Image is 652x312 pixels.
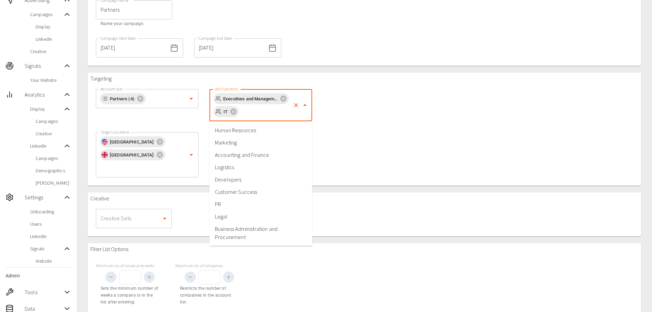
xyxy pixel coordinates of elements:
[209,136,312,149] li: Marketing
[219,108,232,116] span: IT
[209,173,312,186] li: Developers
[209,161,312,173] li: Logistics
[90,246,128,252] h3: Filter List Options
[101,86,123,92] label: Account Lists
[300,100,310,110] button: Close
[90,195,109,202] h3: Creative
[209,198,312,210] li: PR
[30,221,71,227] span: Users
[106,95,139,103] span: Partners (4)
[101,21,167,27] p: Name your campaign.
[36,155,71,162] span: Campaigns
[25,193,63,201] span: Settings
[101,285,159,306] p: Sets the minimum number of weeks a company is in the list after entering.
[100,93,146,104] div: Partners (4)
[219,95,282,103] span: Executives and Management
[102,139,108,145] img: us
[96,38,167,58] input: dd/mm/yyyy
[291,100,301,110] button: Clear
[214,106,239,117] div: IT
[101,35,136,41] label: Campaign Start Date
[106,151,158,159] span: [GEOGRAPHIC_DATA]
[30,77,71,84] span: Your Website
[96,263,164,269] p: Minimum no. of consecutive weeks
[36,23,71,30] span: Display
[106,138,158,146] span: [GEOGRAPHIC_DATA]
[30,105,63,112] span: Display
[25,288,63,296] span: Tools
[30,208,71,215] span: Onboarding
[30,233,71,240] span: LinkedIn
[30,11,63,18] span: Campaigns
[36,167,71,174] span: Demographics
[90,75,112,82] h3: Targeting
[209,186,312,198] li: Customer Success
[36,258,71,264] span: Website
[100,149,165,160] div: [GEOGRAPHIC_DATA]
[30,48,71,55] span: Creative
[214,93,289,104] div: Executives and Management
[214,86,238,92] label: Job Functions
[199,35,232,41] label: Campaign End Date
[36,130,71,137] span: Creative
[175,263,244,269] p: Maximum no. of companies
[187,150,196,160] button: Open
[180,285,239,306] p: Restricts the number of companies in the account list.
[209,210,312,223] li: Legal
[36,118,71,125] span: Campaigns
[187,94,196,103] button: Open
[100,136,165,147] div: [GEOGRAPHIC_DATA]
[25,90,63,99] span: Analytics
[209,223,312,243] li: Business Administration and Procurement
[36,36,71,42] span: LinkedIn
[30,245,63,252] span: Signals
[36,179,71,186] span: [PERSON_NAME]
[30,142,63,149] span: LinkedIn
[101,129,129,135] label: Target Locations
[25,62,63,70] span: Signals
[194,38,266,58] input: dd/mm/yyyy
[160,214,169,223] button: Open
[209,149,312,161] li: Accounting and Finance
[102,152,108,158] img: gb
[209,124,312,136] li: Human Resources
